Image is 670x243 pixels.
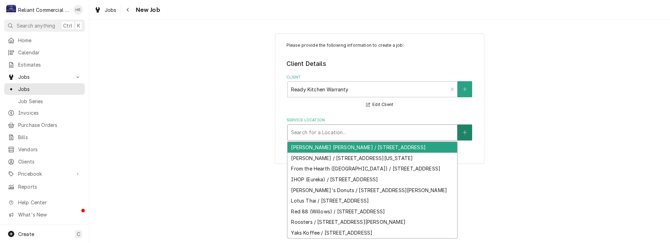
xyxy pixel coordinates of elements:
[18,199,81,206] span: Help Center
[4,131,85,143] a: Bills
[18,183,81,190] span: Reports
[457,124,472,141] button: Create New Location
[288,174,457,185] div: IHOP (Eureka) / [STREET_ADDRESS]
[18,73,71,81] span: Jobs
[18,109,81,116] span: Invoices
[18,231,34,237] span: Create
[4,144,85,155] a: Vendors
[463,87,467,92] svg: Create New Client
[286,117,473,140] div: Service Location
[18,6,69,14] div: Reliant Commercial Appliance Repair LLC
[286,42,473,141] div: Job Create/Update Form
[463,130,467,135] svg: Create New Location
[18,121,81,129] span: Purchase Orders
[4,168,85,180] a: Go to Pricebook
[73,5,83,15] div: HR
[18,61,81,68] span: Estimates
[288,195,457,206] div: Lotus Thai / [STREET_ADDRESS]
[4,119,85,131] a: Purchase Orders
[18,158,81,165] span: Clients
[4,59,85,70] a: Estimates
[286,75,473,109] div: Client
[6,5,16,15] div: Reliant Commercial Appliance Repair LLC's Avatar
[18,146,81,153] span: Vendors
[286,59,473,68] legend: Client Details
[4,20,85,32] button: Search anythingCtrlK
[288,153,457,164] div: [PERSON_NAME] / [STREET_ADDRESS][US_STATE]
[4,96,85,107] a: Job Series
[18,170,71,177] span: Pricebook
[4,47,85,58] a: Calendar
[122,4,134,15] button: Navigate back
[18,211,81,218] span: What's New
[63,22,72,29] span: Ctrl
[105,6,117,14] span: Jobs
[365,100,394,109] button: Edit Client
[4,209,85,220] a: Go to What's New
[77,230,80,238] span: C
[73,5,83,15] div: Heath Reed's Avatar
[18,98,81,105] span: Job Series
[18,49,81,56] span: Calendar
[4,83,85,95] a: Jobs
[4,197,85,208] a: Go to Help Center
[91,4,119,16] a: Jobs
[288,217,457,228] div: Roosters / [STREET_ADDRESS][PERSON_NAME]
[286,42,473,48] p: Please provide the following information to create a job:
[275,33,484,164] div: Job Create/Update
[18,134,81,141] span: Bills
[4,35,85,46] a: Home
[18,37,81,44] span: Home
[288,185,457,196] div: [PERSON_NAME]'s Donuts / [STREET_ADDRESS][PERSON_NAME]
[4,71,85,83] a: Go to Jobs
[286,117,473,123] label: Service Location
[288,227,457,238] div: Yaks Koffee / [STREET_ADDRESS]
[18,85,81,93] span: Jobs
[288,164,457,174] div: From the Hearth ([GEOGRAPHIC_DATA]) / [STREET_ADDRESS]
[4,107,85,119] a: Invoices
[457,81,472,97] button: Create New Client
[288,206,457,217] div: Red 88 (Willows) / [STREET_ADDRESS]
[77,22,80,29] span: K
[17,22,55,29] span: Search anything
[4,181,85,192] a: Reports
[6,5,16,15] div: R
[286,75,473,80] label: Client
[4,156,85,167] a: Clients
[288,142,457,153] div: [PERSON_NAME] [PERSON_NAME] / [STREET_ADDRESS]
[134,5,160,15] span: New Job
